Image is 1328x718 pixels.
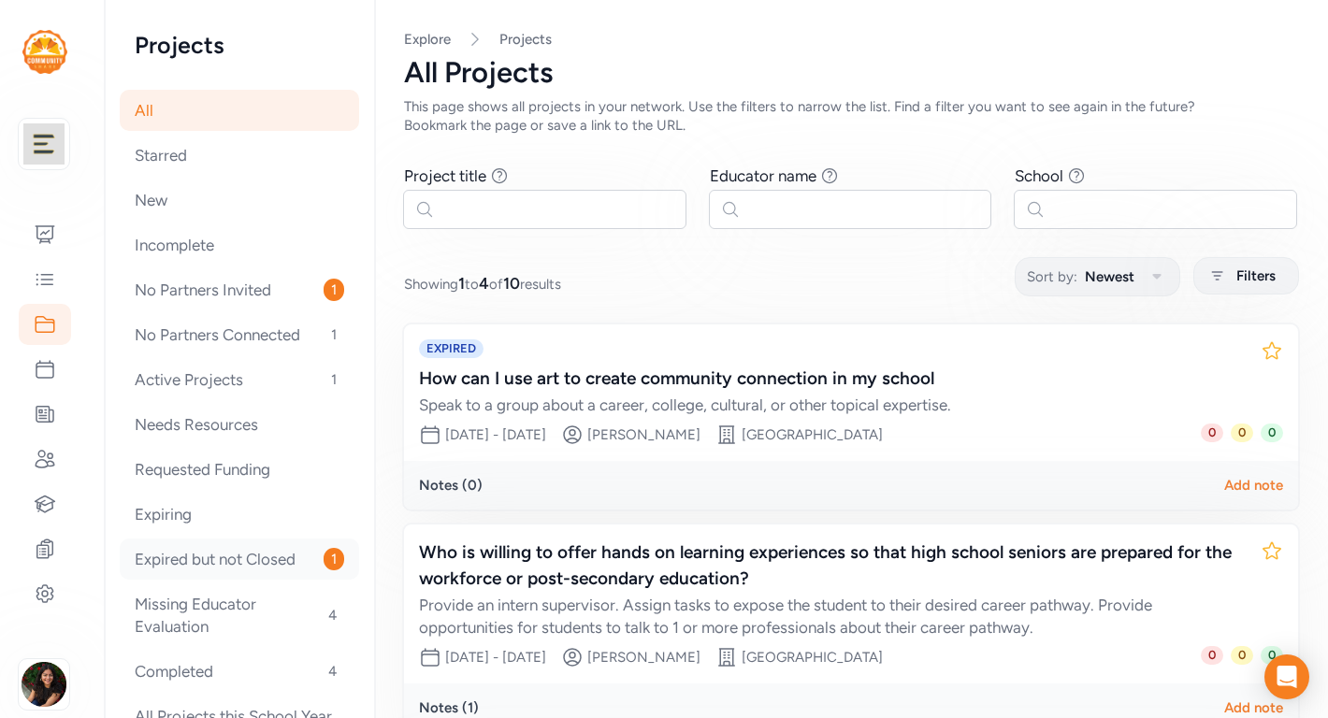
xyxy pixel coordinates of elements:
div: Add note [1224,698,1283,717]
span: 4 [479,274,489,293]
div: Active Projects [120,359,359,400]
div: All Projects [404,56,1298,90]
img: logo [23,123,65,165]
span: 4 [321,604,344,626]
div: Who is willing to offer hands on learning experiences so that high school seniors are prepared fo... [419,539,1246,592]
div: This page shows all projects in your network. Use the filters to narrow the list. Find a filter y... [404,97,1242,135]
span: 4 [321,660,344,682]
div: [PERSON_NAME] [587,425,700,444]
div: Expiring [120,494,359,535]
div: Speak to a group about a career, college, cultural, or other topical expertise. [419,394,1246,416]
span: 0 [1201,424,1223,442]
div: All [120,90,359,131]
div: Needs Resources [120,404,359,445]
div: Incomplete [120,224,359,266]
span: Showing to of results [404,272,561,294]
h2: Projects [135,30,344,60]
div: How can I use art to create community connection in my school [419,366,1246,392]
div: Provide an intern supervisor. Assign tasks to expose the student to their desired career pathway.... [419,594,1246,639]
div: School [1015,165,1063,187]
div: Completed [120,651,359,692]
span: Sort by: [1027,266,1077,288]
span: Filters [1236,265,1276,287]
span: EXPIRED [419,339,484,358]
div: Educator name [710,165,816,187]
img: logo [22,30,67,74]
span: 0 [1261,646,1283,665]
div: No Partners Invited [120,269,359,310]
span: 0 [1231,646,1253,665]
button: Sort by:Newest [1015,257,1180,296]
span: 0 [1231,424,1253,442]
span: 1 [324,548,344,570]
div: [GEOGRAPHIC_DATA] [742,648,883,667]
span: 1 [324,323,344,346]
span: 1 [324,279,344,301]
div: No Partners Connected [120,314,359,355]
div: Expired but not Closed [120,538,359,580]
div: Project title [404,165,486,187]
div: Add note [1224,476,1283,495]
div: [PERSON_NAME] [587,648,700,667]
div: Notes ( 0 ) [419,476,483,495]
span: 0 [1201,646,1223,665]
a: Explore [404,31,451,48]
span: 1 [458,274,465,293]
div: Requested Funding [120,449,359,490]
div: Notes ( 1 ) [419,698,479,717]
div: Starred [120,135,359,176]
span: 10 [503,274,520,293]
a: Projects [499,30,552,49]
div: [GEOGRAPHIC_DATA] [742,425,883,444]
div: New [120,179,359,221]
nav: Breadcrumb [404,30,1298,49]
div: [DATE] - [DATE] [445,425,546,444]
span: Newest [1085,266,1134,288]
div: Missing Educator Evaluation [120,583,359,647]
div: Open Intercom Messenger [1264,654,1309,699]
span: 0 [1261,424,1283,442]
div: [DATE] - [DATE] [445,648,546,667]
span: 1 [324,368,344,391]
